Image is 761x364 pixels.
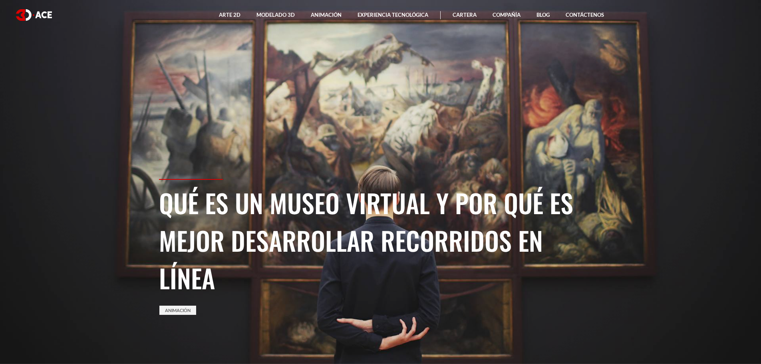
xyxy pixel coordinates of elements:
font: Qué es un museo virtual y por qué es mejor desarrollar recorridos en línea [159,184,573,296]
font: Contáctenos [566,12,604,18]
font: Cartera [453,12,477,18]
font: Animación [311,12,342,18]
font: Arte 2D [219,12,240,18]
font: Modelado 3D [256,12,295,18]
font: Blog [536,12,550,18]
font: Compañía [493,12,521,18]
font: Experiencia tecnológica [358,12,428,18]
img: logotipo blanco [16,9,52,21]
a: Animación [159,306,196,315]
font: Animación [165,308,191,313]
